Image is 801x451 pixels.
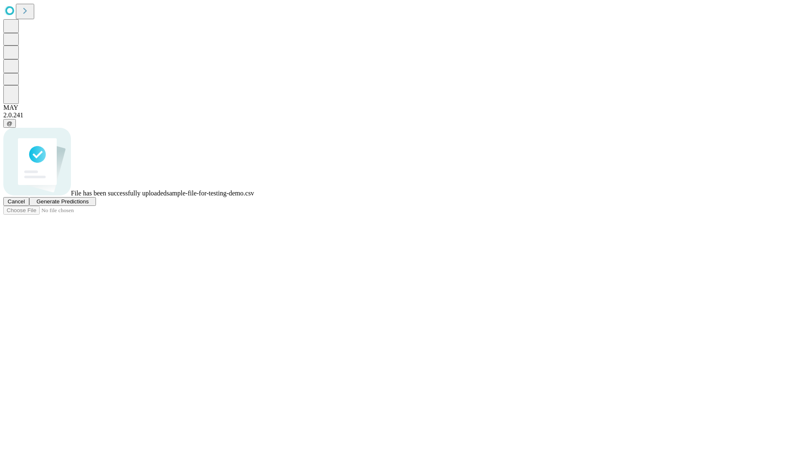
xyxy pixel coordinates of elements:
button: @ [3,119,16,128]
div: 2.0.241 [3,111,798,119]
span: sample-file-for-testing-demo.csv [166,190,254,197]
span: File has been successfully uploaded [71,190,166,197]
div: MAY [3,104,798,111]
button: Cancel [3,197,29,206]
span: Cancel [8,198,25,205]
span: Generate Predictions [36,198,88,205]
button: Generate Predictions [29,197,96,206]
span: @ [7,120,13,127]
